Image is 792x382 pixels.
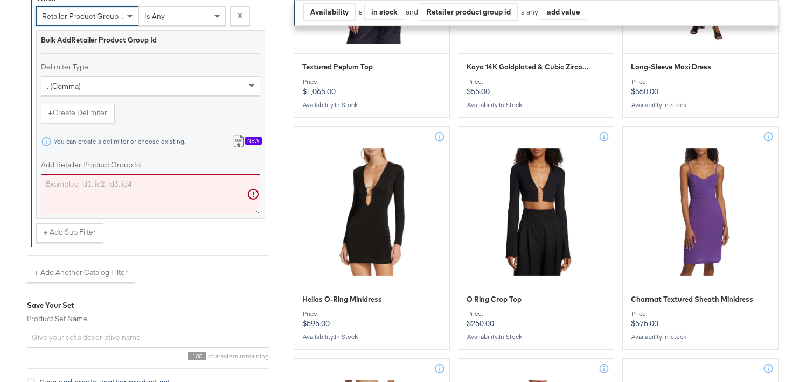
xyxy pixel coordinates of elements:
div: in stock [365,4,404,20]
div: Bulk Add Retailer Product Group Id [41,35,260,45]
button: X [230,6,250,26]
span: in stock [499,333,522,341]
p: $575.00 [631,310,770,328]
strong: + [48,108,53,118]
div: add value [540,4,587,20]
span: Textured Peplum Top [302,62,373,72]
div: Availability : [302,101,441,109]
label: Add Retailer Product Group Id [41,160,260,170]
div: Save Your Set [27,300,269,310]
div: Availability : [631,333,770,341]
div: Availability : [467,101,606,109]
strong: X [238,11,242,21]
div: and [406,3,587,21]
div: Price: [631,78,770,86]
span: 100 [188,352,206,360]
div: Availability : [631,101,770,109]
button: +Create Delimiter [41,104,115,123]
span: in stock [335,333,358,341]
div: Retailer product group id [420,4,517,20]
div: Price: [467,310,606,317]
div: is any [518,7,540,17]
span: Helios O-Ring Minidress [302,294,382,305]
label: Product Set Name: [27,314,269,324]
span: , (comma) [47,81,81,91]
div: You can create a delimiter or choose existing. [53,138,186,145]
p: $55.00 [467,78,606,96]
p: $650.00 [631,78,770,96]
input: Give your set a descriptive name [27,328,269,348]
button: + Add Sub Filter [36,223,103,243]
p: $1,065.00 [302,78,441,96]
div: Price: [302,310,441,317]
span: in stock [663,101,686,109]
span: Kaya 14K Goldplated & Cubic Zirconia Drop Earrings [467,62,592,72]
div: Availability : [302,333,441,341]
span: in stock [335,101,358,109]
div: Price: [467,78,606,86]
div: Price: [302,78,441,86]
div: Price: [631,310,770,317]
div: New [245,137,262,145]
span: retailer product group id [42,11,127,21]
div: is [356,7,364,17]
div: characters remaining [27,352,269,360]
span: O Ring Crop Top [467,294,522,305]
span: in stock [663,333,686,341]
p: $595.00 [302,310,441,328]
div: Availability [304,4,355,20]
span: in stock [499,101,522,109]
p: $250.00 [467,310,606,328]
div: Availability : [467,333,606,341]
span: Long-Sleeve Maxi Dress [631,62,711,72]
button: + Add Another Catalog Filter [27,264,135,283]
span: Charmat Textured Sheath Minidress [631,294,753,305]
label: Delimiter Type: [41,62,260,72]
button: New [225,132,269,152]
span: is any [144,11,165,21]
